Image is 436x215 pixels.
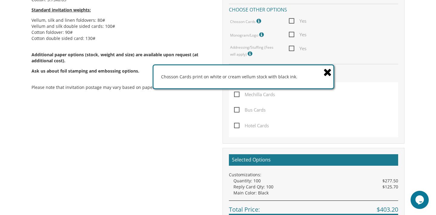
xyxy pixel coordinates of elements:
h4: Choose other options [229,4,398,14]
li: Vellum, silk and linen foldovers: 80# [31,17,213,23]
span: $277.50 [382,178,398,184]
iframe: chat widget [411,191,430,209]
span: Ask us about foil stamping and embossing options. [31,68,139,74]
label: Monogram/Logo [230,31,265,39]
li: Cotton double sided card: 130# [31,35,213,41]
span: Bus Cards [234,106,266,114]
h4: Choose additional items [229,64,398,74]
div: Chosson Cards print on white or cream vellum stock with black ink. [154,65,333,88]
span: Yes [289,17,306,25]
span: Additional paper options (stock, weight and size) are available upon request (at additional cost). [31,52,213,74]
div: Main Color: Black [233,190,398,196]
span: Mechilla Cards [234,91,275,98]
div: Total Price: [229,200,398,214]
span: Hotel Cards [234,122,269,129]
span: Standard invitation weights: [31,7,91,13]
li: Vellum and silk double sided cards: 100# [31,23,213,29]
div: Customizations: [229,172,398,178]
span: $403.20 [377,205,398,214]
h2: Selected Options [229,154,398,166]
label: Addressing/Stuffing (Fees will apply) [230,45,280,58]
span: $125.70 [382,184,398,190]
li: Cotton foldover: 90# [31,29,213,35]
div: Quantity: 100 [233,178,398,184]
label: Chosson Cards [230,17,263,25]
span: Yes [289,31,306,38]
span: Yes [289,45,306,52]
div: Reply Card Qty: 100 [233,184,398,190]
